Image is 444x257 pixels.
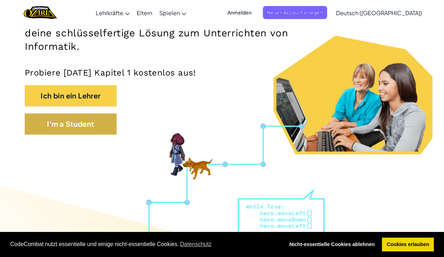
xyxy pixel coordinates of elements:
[263,6,327,19] button: Neuen Account anlegen
[336,9,422,17] span: Deutsch ([GEOGRAPHIC_DATA])
[159,9,180,17] span: Spielen
[25,13,289,53] h2: Ein Coding-Abenteuer für [PERSON_NAME] und deine schlüsselfertige Lösung zum Unterrichten von Inf...
[10,239,279,250] span: CodeCombat nutzt essentielle und einige nicht-essentielle Cookies.
[24,5,57,20] img: Home
[156,3,190,22] a: Spielen
[332,3,426,22] a: Deutsch ([GEOGRAPHIC_DATA])
[92,3,133,22] a: Lehrkräfte
[25,85,117,106] button: Ich bin ein Lehrer
[284,238,379,252] a: deny cookies
[133,3,156,22] a: Eltern
[24,5,57,20] a: Ozaria by CodeCombat logo
[25,67,419,78] p: Probiere [DATE] Kapitel 1 kostenlos aus!
[25,113,117,135] button: I'm a Student
[179,239,212,250] a: learn more about cookies
[382,238,434,252] a: allow cookies
[223,6,256,19] button: Anmelden
[96,9,123,17] span: Lehrkräfte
